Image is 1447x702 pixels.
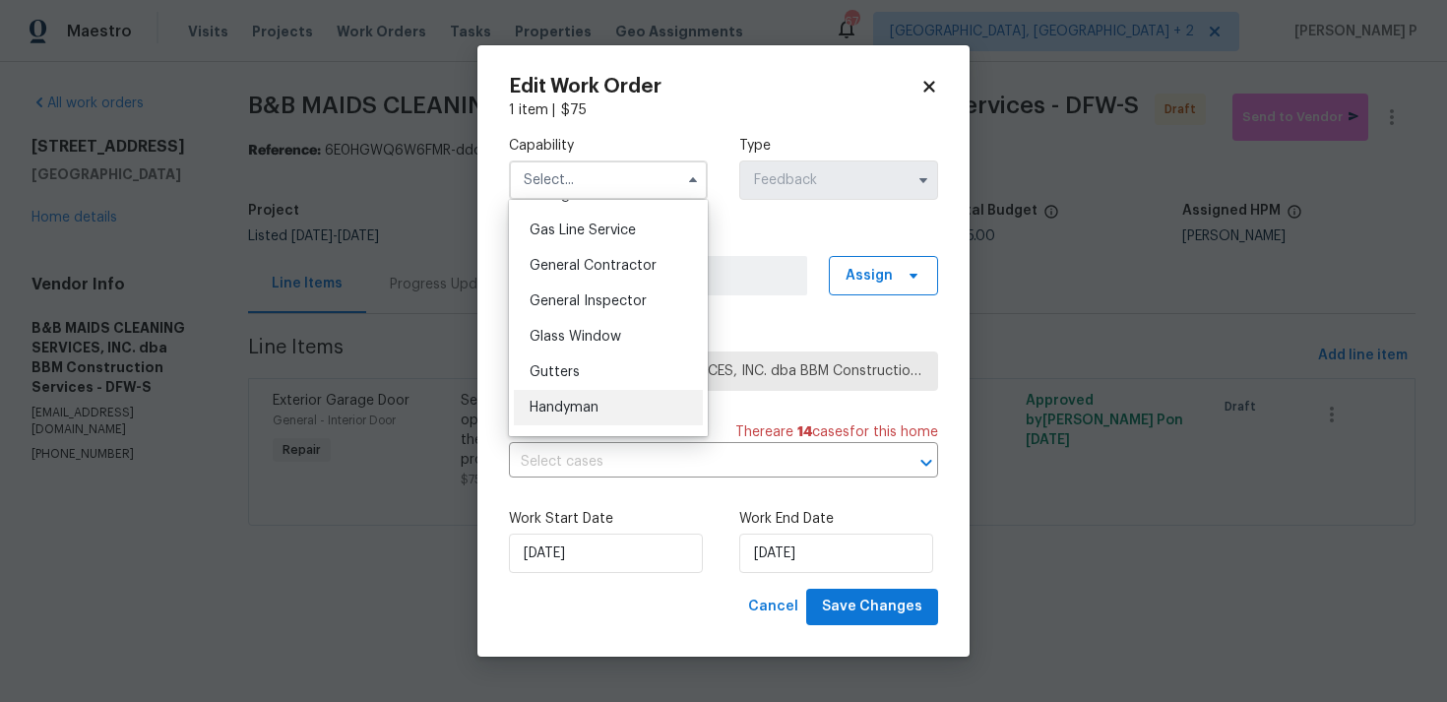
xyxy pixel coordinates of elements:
button: Open [912,449,940,477]
label: Work End Date [739,509,938,529]
button: Show options [912,168,935,192]
button: Save Changes [806,589,938,625]
label: Type [739,136,938,156]
span: B&B MAIDS CLEANING SERVICES, INC. dba BBM Construction Services - DFW-S [526,361,921,381]
span: Handyman [530,401,598,415]
input: Select... [739,160,938,200]
label: Capability [509,136,708,156]
input: M/D/YYYY [739,534,933,573]
span: Assign [846,266,893,286]
span: There are case s for this home [735,422,938,442]
span: Save Changes [822,595,922,619]
span: Gas Line Service [530,223,636,237]
span: General Inspector [530,294,647,308]
input: Select cases [509,447,883,478]
span: 14 [797,425,812,439]
label: Work Order Manager [509,231,938,251]
label: Trade Partner [509,327,938,347]
button: Hide options [681,168,705,192]
span: General Contractor [530,259,657,273]
span: $ 75 [561,103,587,117]
input: M/D/YYYY [509,534,703,573]
span: Cancel [748,595,798,619]
input: Select... [509,160,708,200]
h2: Edit Work Order [509,77,920,96]
div: 1 item | [509,100,938,120]
label: Work Start Date [509,509,708,529]
span: Glass Window [530,330,621,344]
span: Gutters [530,365,580,379]
button: Cancel [740,589,806,625]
